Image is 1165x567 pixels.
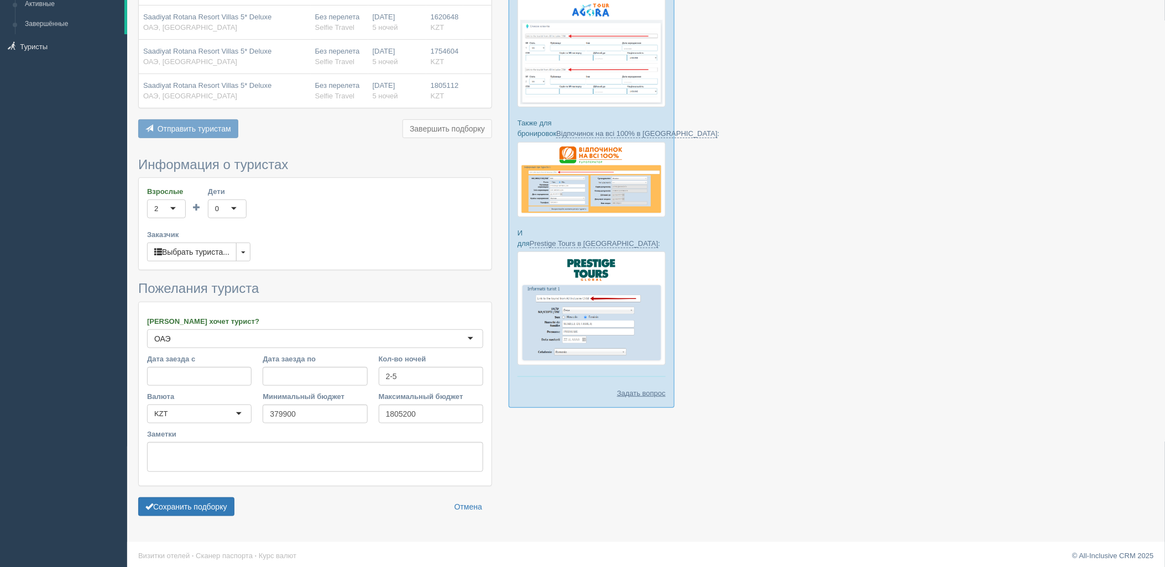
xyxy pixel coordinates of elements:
[556,129,717,138] a: Відпочинок на всі 100% в [GEOGRAPHIC_DATA]
[315,92,355,100] span: Selfie Travel
[373,46,422,67] div: [DATE]
[138,158,492,172] h3: Информация о туристах
[315,23,355,32] span: Selfie Travel
[20,14,124,34] a: Завершённые
[1072,552,1154,560] a: © All-Inclusive CRM 2025
[143,92,237,100] span: ОАЭ, [GEOGRAPHIC_DATA]
[431,92,445,100] span: KZT
[147,391,252,402] label: Валюта
[143,23,237,32] span: ОАЭ, [GEOGRAPHIC_DATA]
[315,46,364,67] div: Без перелета
[263,354,367,364] label: Дата заезда по
[154,333,171,344] div: ОАЭ
[518,228,666,249] p: И для :
[255,552,257,560] span: ·
[143,81,271,90] span: Saadiyat Rotana Resort Villas 5* Deluxe
[431,13,459,21] span: 1620648
[196,552,253,560] a: Сканер паспорта
[518,251,666,365] img: prestige-tours-booking-form-crm-for-travel-agents.png
[373,23,398,32] span: 5 ночей
[147,186,186,197] label: Взрослые
[373,81,422,101] div: [DATE]
[379,354,483,364] label: Кол-во ночей
[263,391,367,402] label: Минимальный бюджет
[379,391,483,402] label: Максимальный бюджет
[373,12,422,33] div: [DATE]
[431,81,459,90] span: 1805112
[431,47,459,55] span: 1754604
[379,367,483,386] input: 7-10 или 7,10,14
[192,552,194,560] span: ·
[147,229,483,240] label: Заказчик
[154,408,168,419] div: KZT
[403,119,492,138] button: Завершить подборку
[138,497,234,516] button: Сохранить подборку
[315,12,364,33] div: Без перелета
[315,81,364,101] div: Без перелета
[147,354,252,364] label: Дата заезда с
[617,388,666,398] a: Задать вопрос
[143,13,271,21] span: Saadiyat Rotana Resort Villas 5* Deluxe
[373,92,398,100] span: 5 ночей
[431,57,445,66] span: KZT
[138,119,238,138] button: Отправить туристам
[518,118,666,139] p: Также для бронировок :
[158,124,231,133] span: Отправить туристам
[431,23,445,32] span: KZT
[147,316,483,327] label: [PERSON_NAME] хочет турист?
[447,497,489,516] a: Отмена
[138,281,259,296] span: Пожелания туриста
[208,186,247,197] label: Дети
[138,552,190,560] a: Визитки отелей
[518,142,666,217] img: otdihnavse100--%D1%84%D0%BE%D1%80%D0%BC%D0%B0-%D0%B1%D1%80%D0%BE%D0%BD%D0%B8%D1%80%D0%BE%D0%B2%D0...
[315,57,355,66] span: Selfie Travel
[143,57,237,66] span: ОАЭ, [GEOGRAPHIC_DATA]
[147,243,237,261] button: Выбрать туриста...
[147,429,483,439] label: Заметки
[215,203,219,214] div: 0
[259,552,296,560] a: Курс валют
[154,203,158,214] div: 2
[143,47,271,55] span: Saadiyat Rotana Resort Villas 5* Deluxe
[530,239,658,248] a: Prestige Tours в [GEOGRAPHIC_DATA]
[373,57,398,66] span: 5 ночей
